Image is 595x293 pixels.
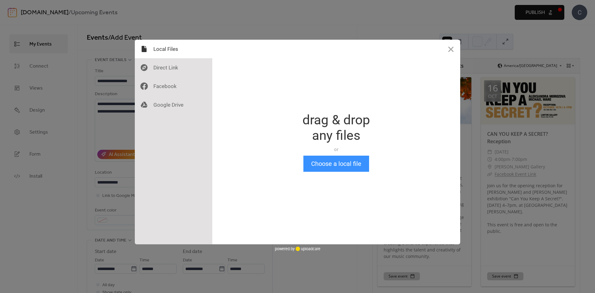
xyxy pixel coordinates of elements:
[302,112,370,143] div: drag & drop any files
[302,146,370,153] div: or
[135,77,212,95] div: Facebook
[295,246,320,251] a: uploadcare
[135,58,212,77] div: Direct Link
[135,40,212,58] div: Local Files
[442,40,460,58] button: Close
[275,244,320,254] div: powered by
[303,156,369,172] button: Choose a local file
[135,95,212,114] div: Google Drive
